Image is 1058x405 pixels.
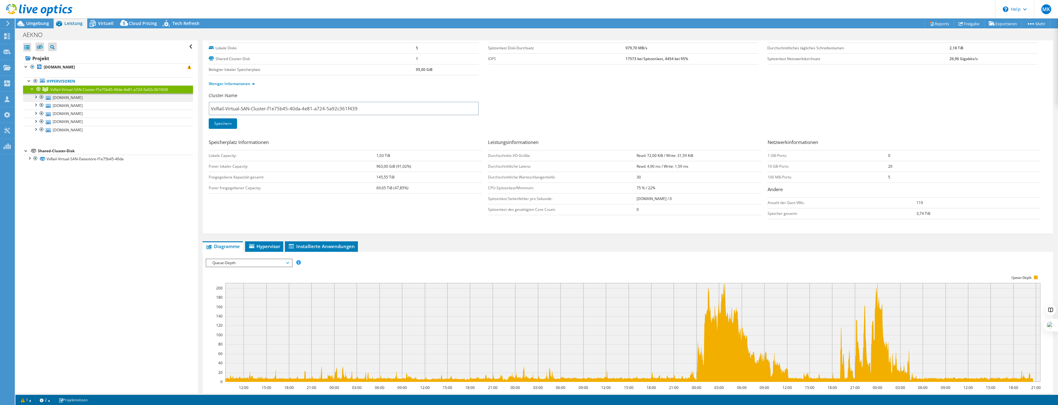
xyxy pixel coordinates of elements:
[768,172,888,182] td: 100 MB-Ports:
[625,56,688,61] b: 17573 bei Spitzenlast, 4454 bei 95%
[416,67,433,72] b: 95,00 GiB
[397,385,407,390] text: 09:00
[376,185,408,190] b: 69,65 TiB (47,85%)
[375,385,384,390] text: 06:00
[54,396,92,404] a: Projektnotizen
[206,243,240,249] span: Diagramme
[23,101,193,109] a: [DOMAIN_NAME]
[488,161,637,172] td: Durchschnittliche Latenz:
[376,164,411,169] b: 963,00 GiB (91,02%)
[759,385,769,390] text: 09:00
[691,385,701,390] text: 00:00
[984,19,1022,28] a: Exportieren
[23,93,193,101] a: [DOMAIN_NAME]
[218,370,223,375] text: 20
[216,313,223,319] text: 140
[827,385,837,390] text: 18:00
[20,31,52,38] h1: AEKNO
[768,186,1041,194] h3: Andere
[98,20,113,26] span: Virtuell
[488,139,761,147] h3: Leistungsinformationen
[1008,385,1018,390] text: 18:00
[488,56,625,62] label: IOPS
[488,204,637,215] td: Spitzenlast des gesättigten Core Count:
[44,64,75,70] b: [DOMAIN_NAME]
[416,56,418,61] b: 1
[895,385,905,390] text: 03:00
[376,153,390,158] b: 1,03 TiB
[218,351,223,356] text: 60
[352,385,361,390] text: 03:00
[420,385,429,390] text: 12:00
[888,153,890,158] b: 0
[918,385,927,390] text: 06:00
[216,295,223,300] text: 180
[209,92,237,99] label: Cluster-Name
[261,385,271,390] text: 15:00
[209,67,416,73] label: Belegter lokaler Speicherplatz
[625,45,647,51] b: 979,70 MB/s
[35,396,55,404] a: 2
[329,385,339,390] text: 00:00
[488,385,497,390] text: 21:00
[209,45,416,51] label: Lokale Disks
[767,56,949,62] label: Spitzenlast Netzwerkdurchsatz
[768,197,917,208] td: Anzahl der Gast-VMs:
[601,385,610,390] text: 12:00
[949,45,963,51] b: 2,18 TiB
[556,385,565,390] text: 06:00
[850,385,859,390] text: 21:00
[220,379,223,384] text: 0
[637,185,655,190] b: 75 % / 22%
[172,20,199,26] span: Tech Refresh
[465,385,474,390] text: 18:00
[209,139,482,147] h3: Speicherplatz Informationen
[768,139,1041,147] h3: Netzwerkinformationen
[218,360,223,366] text: 40
[1011,276,1031,280] text: Queue-Depth
[768,150,888,161] td: 1 GB-Ports:
[64,20,83,26] span: Leistung
[533,385,543,390] text: 03:00
[768,208,917,219] td: Speicher gesamt:
[38,147,193,155] div: Shared-Cluster-Disk
[376,174,395,180] b: 145,55 TiB
[488,182,637,193] td: CPU-Spitzenlast/Minimum:
[216,285,223,291] text: 200
[637,207,639,212] b: 0
[209,172,377,182] td: Freigegebene Kapazität gesamt:
[216,332,223,337] text: 100
[941,385,950,390] text: 09:00
[637,164,688,169] b: Read: 4,90 ms / Write: 1,59 ms
[209,118,237,129] a: Speichern
[239,385,248,390] text: 12:00
[637,174,641,180] b: 30
[488,150,637,161] td: Durchschnitts I/O-Größe:
[646,385,656,390] text: 18:00
[637,196,672,201] b: [DOMAIN_NAME] / 0
[26,20,49,26] span: Umgebung
[737,385,746,390] text: 06:00
[216,323,223,328] text: 120
[284,385,293,390] text: 18:00
[917,200,923,205] b: 119
[248,243,280,249] span: Hypervisor
[209,259,289,267] span: Queue-Depth
[23,126,193,134] a: [DOMAIN_NAME]
[637,153,693,158] b: Read: 72,00 KiB / Write: 31,59 KiB
[767,45,949,51] label: Durchschnittliches tägliches Schreibvolumen
[288,243,355,249] span: Installierte Anwendungen
[23,85,193,93] a: VxRail-Virtual-SAN-Cluster-f1e75b45-40da-4e81-a724-5a92c361f439
[209,56,416,62] label: Shared-Cluster-Disk
[925,19,954,28] a: Reports
[1031,385,1040,390] text: 21:00
[23,118,193,126] a: [DOMAIN_NAME]
[510,385,520,390] text: 00:00
[416,45,418,51] b: 5
[209,182,377,193] td: Freier freigegebener Capacity:
[954,19,984,28] a: Freigabe
[963,385,973,390] text: 12:00
[23,77,193,85] a: Hypervisoren
[1003,6,1008,12] svg: \n
[488,193,637,204] td: Spitzenlast-Seitenfehler pro Sekunde:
